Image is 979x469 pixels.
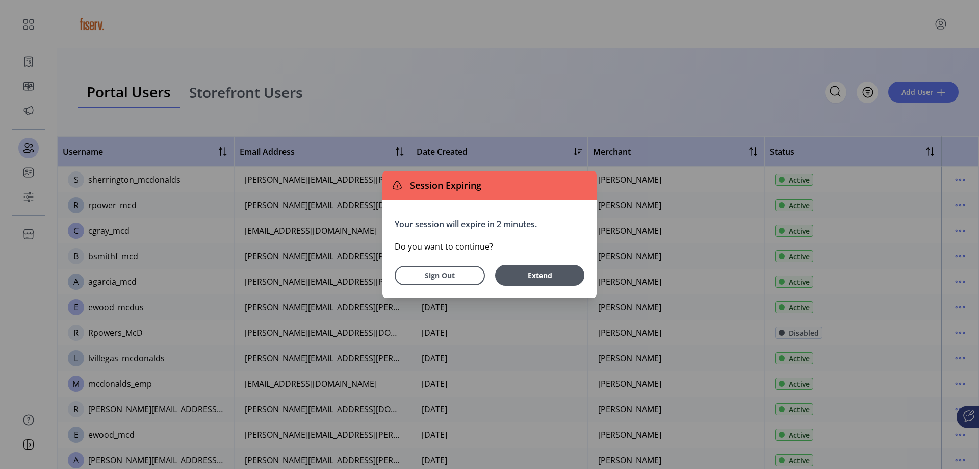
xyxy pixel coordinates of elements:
span: Sign Out [408,270,472,281]
p: Do you want to continue? [395,240,584,253]
button: Extend [495,265,584,286]
button: Sign Out [395,266,485,285]
span: Session Expiring [406,179,481,192]
span: Extend [500,270,579,281]
p: Your session will expire in 2 minutes. [395,218,584,230]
